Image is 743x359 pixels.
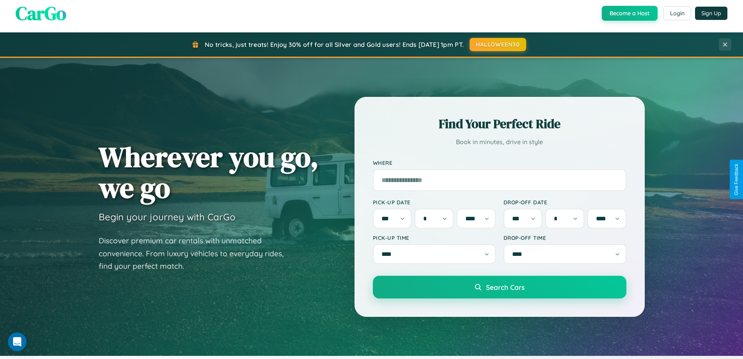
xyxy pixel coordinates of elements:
label: Pick-up Date [373,199,496,205]
h1: Wherever you go, we go [99,141,319,203]
label: Pick-up Time [373,234,496,241]
label: Drop-off Date [504,199,626,205]
span: Search Cars [486,283,525,291]
button: Login [663,6,691,20]
h2: Find Your Perfect Ride [373,115,626,132]
p: Book in minutes, drive in style [373,136,626,148]
p: Discover premium car rentals with unmatched convenience. From luxury vehicles to everyday rides, ... [99,234,294,273]
div: Give Feedback [734,164,739,195]
button: Become a Host [602,6,658,21]
button: Sign Up [695,7,727,20]
label: Drop-off Time [504,234,626,241]
span: CarGo [16,0,66,26]
label: Where [373,159,626,166]
span: No tricks, just treats! Enjoy 30% off for all Silver and Gold users! Ends [DATE] 1pm PT. [205,41,464,48]
iframe: Intercom live chat [8,332,27,351]
button: Search Cars [373,276,626,298]
button: HALLOWEEN30 [470,38,526,51]
h3: Begin your journey with CarGo [99,211,236,223]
